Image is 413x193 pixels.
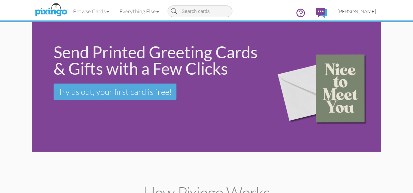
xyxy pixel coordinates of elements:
[114,3,164,20] a: Everything Else
[68,3,114,20] a: Browse Cards
[338,9,376,14] span: [PERSON_NAME]
[58,87,172,97] span: Try us out, your first card is free!
[269,38,379,137] img: 15b0954d-2d2f-43ee-8fdb-3167eb028af9.png
[168,5,232,17] input: Search cards
[54,44,259,77] div: Send Printed Greeting Cards & Gifts with a Few Clicks
[33,2,69,19] img: pixingo logo
[316,8,327,18] img: comments.svg
[54,84,176,100] a: Try us out, your first card is free!
[332,3,381,20] a: [PERSON_NAME]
